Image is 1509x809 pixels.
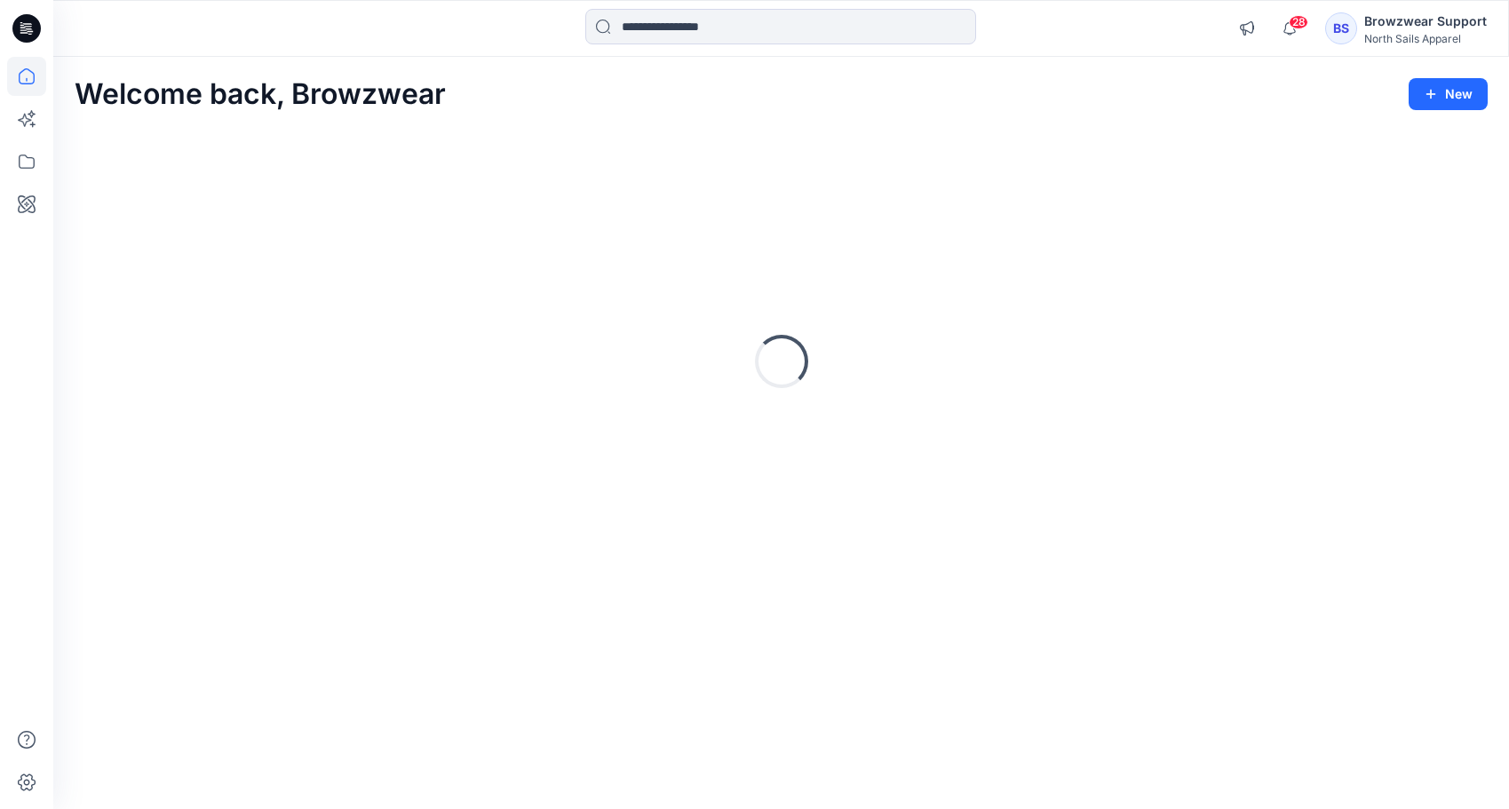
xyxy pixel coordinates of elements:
div: BS [1325,12,1357,44]
span: 28 [1289,15,1308,29]
div: North Sails Apparel [1364,32,1487,45]
button: New [1409,78,1488,110]
div: Browzwear Support [1364,11,1487,32]
h2: Welcome back, Browzwear [75,78,446,111]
